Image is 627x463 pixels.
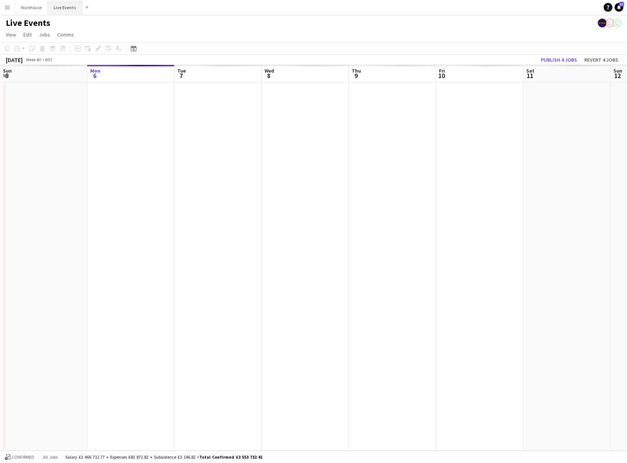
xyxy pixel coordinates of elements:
span: 9 [351,71,361,80]
button: Confirmed [4,453,35,461]
button: Warehouse [15,0,48,15]
h1: Live Events [6,17,50,28]
span: Jobs [39,31,50,38]
span: 10 [438,71,445,80]
span: 17 [619,2,624,7]
button: Revert 4 jobs [581,55,621,65]
app-user-avatar: Technical Department [605,19,614,27]
div: Salary £3 466 712.77 + Expenses £83 872.82 + Subsistence £3 146.82 = [65,454,262,460]
span: Confirmed [12,455,34,460]
app-user-avatar: Technical Department [612,19,621,27]
span: Tue [177,67,186,74]
button: Publish 4 jobs [538,55,580,65]
span: Wed [265,67,274,74]
span: Total Confirmed £3 553 732.41 [199,454,262,460]
span: 6 [89,71,100,80]
span: All jobs [42,454,59,460]
a: 17 [615,3,623,12]
div: [DATE] [6,56,23,63]
span: Mon [90,67,100,74]
span: Sun [613,67,622,74]
span: 12 [612,71,622,80]
button: Live Events [48,0,82,15]
span: 7 [176,71,186,80]
span: Fri [439,67,445,74]
span: Comms [57,31,74,38]
span: Thu [352,67,361,74]
span: 5 [2,71,12,80]
span: Week 40 [24,57,42,62]
span: Edit [23,31,32,38]
a: Jobs [36,30,53,39]
a: View [3,30,19,39]
span: View [6,31,16,38]
span: 11 [525,71,534,80]
div: BST [45,57,53,62]
a: Comms [54,30,77,39]
app-user-avatar: Production Managers [598,19,607,27]
span: Sun [3,67,12,74]
span: 8 [264,71,274,80]
a: Edit [20,30,35,39]
span: Sat [526,67,534,74]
